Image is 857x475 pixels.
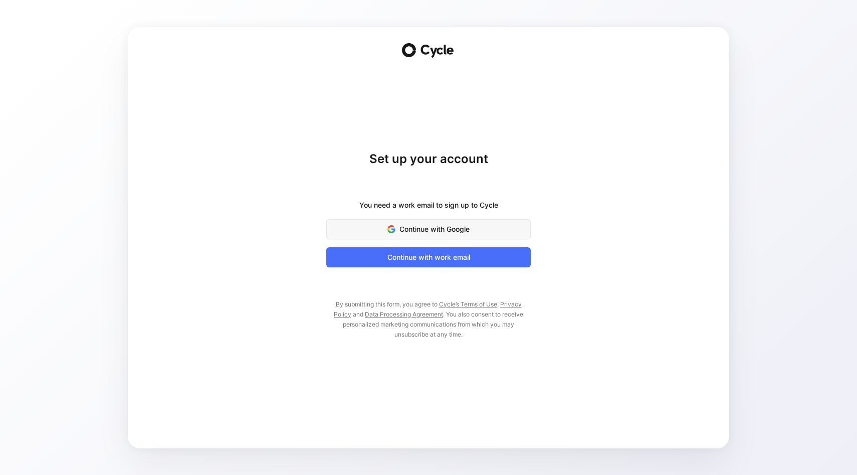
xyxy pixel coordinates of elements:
[326,247,531,267] button: Continue with work email
[326,151,531,167] h1: Set up your account
[339,251,518,263] span: Continue with work email
[359,199,498,211] div: You need a work email to sign up to Cycle
[339,223,518,235] span: Continue with Google
[326,299,531,340] p: By submitting this form, you agree to , and . You also consent to receive personalized marketing ...
[334,300,522,318] a: Privacy Policy
[439,300,497,308] a: Cycle’s Terms of Use
[365,310,443,318] a: Data Processing Agreement
[326,219,531,239] button: Continue with Google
